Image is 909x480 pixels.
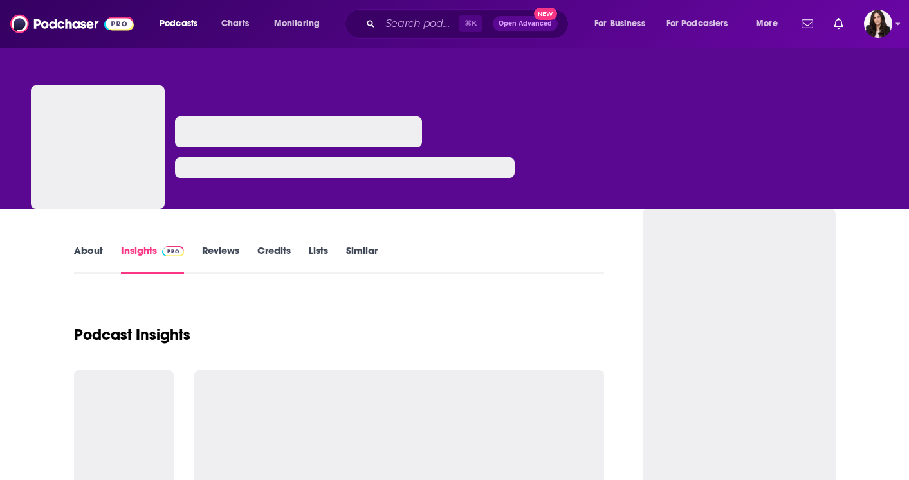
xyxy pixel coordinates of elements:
button: open menu [151,13,214,34]
img: Podchaser - Follow, Share and Rate Podcasts [10,12,134,36]
span: Logged in as RebeccaShapiro [864,10,892,38]
button: open menu [585,13,661,34]
a: Lists [309,244,328,274]
a: About [74,244,103,274]
button: open menu [265,13,336,34]
span: Monitoring [274,15,320,33]
a: Similar [346,244,378,274]
button: open menu [747,13,794,34]
button: Open AdvancedNew [493,16,558,31]
div: Search podcasts, credits, & more... [357,9,581,39]
a: InsightsPodchaser Pro [121,244,185,274]
span: ⌘ K [459,15,482,32]
span: More [756,15,778,33]
img: User Profile [864,10,892,38]
span: Charts [221,15,249,33]
h1: Podcast Insights [74,325,190,344]
span: New [534,8,557,20]
a: Reviews [202,244,239,274]
span: For Business [594,15,645,33]
input: Search podcasts, credits, & more... [380,13,459,34]
button: open menu [658,13,747,34]
img: Podchaser Pro [162,246,185,256]
button: Show profile menu [864,10,892,38]
span: Open Advanced [499,21,552,27]
span: Podcasts [160,15,197,33]
a: Credits [257,244,291,274]
a: Charts [213,13,257,34]
a: Show notifications dropdown [796,13,818,35]
a: Show notifications dropdown [829,13,849,35]
span: For Podcasters [666,15,728,33]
